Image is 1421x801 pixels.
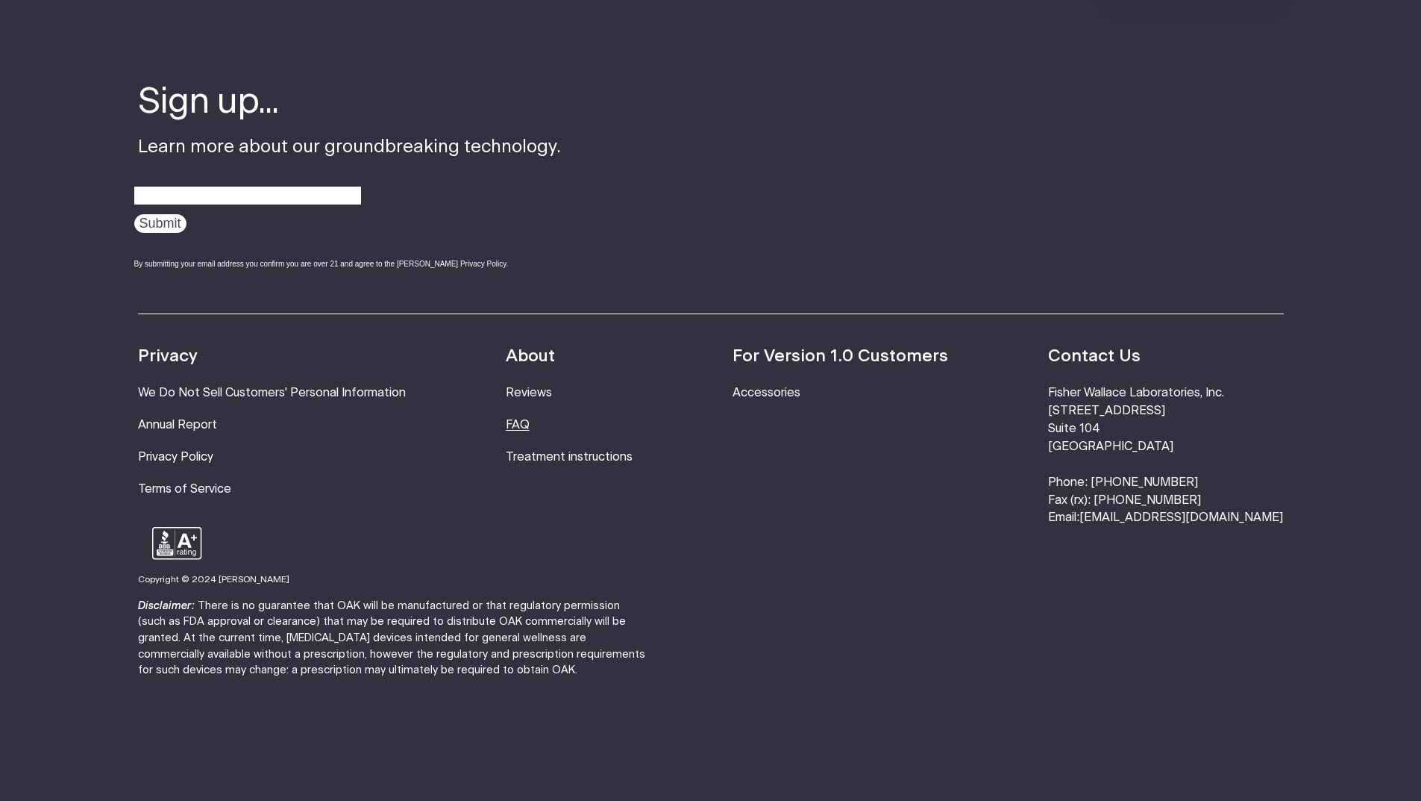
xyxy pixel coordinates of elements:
a: Terms of Service [138,483,231,495]
a: We Do Not Sell Customers' Personal Information [138,387,406,399]
a: [EMAIL_ADDRESS][DOMAIN_NAME] [1079,511,1283,523]
h4: Sign up... [138,79,561,127]
a: Accessories [733,387,800,399]
strong: For Version 1.0 Customers [733,348,948,365]
strong: About [506,348,555,365]
small: Copyright © 2024 [PERSON_NAME] [138,575,289,584]
p: There is no guarantee that OAK will be manufactured or that regulatory permission (such as FDA ap... [138,598,645,679]
a: Annual Report [138,419,217,431]
input: Submit [134,214,186,233]
div: By submitting your email address you confirm you are over 21 and agree to the [PERSON_NAME] Priva... [134,258,561,269]
a: FAQ [506,419,530,431]
strong: Contact Us [1048,348,1141,365]
strong: Disclaimer: [138,600,195,611]
div: Learn more about our groundbreaking technology. [138,79,561,284]
a: Reviews [506,387,552,399]
a: Privacy Policy [138,451,213,463]
li: Fisher Wallace Laboratories, Inc. [STREET_ADDRESS] Suite 104 [GEOGRAPHIC_DATA] Phone: [PHONE_NUMB... [1048,384,1283,527]
a: Treatment instructions [506,451,633,463]
strong: Privacy [138,348,198,365]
